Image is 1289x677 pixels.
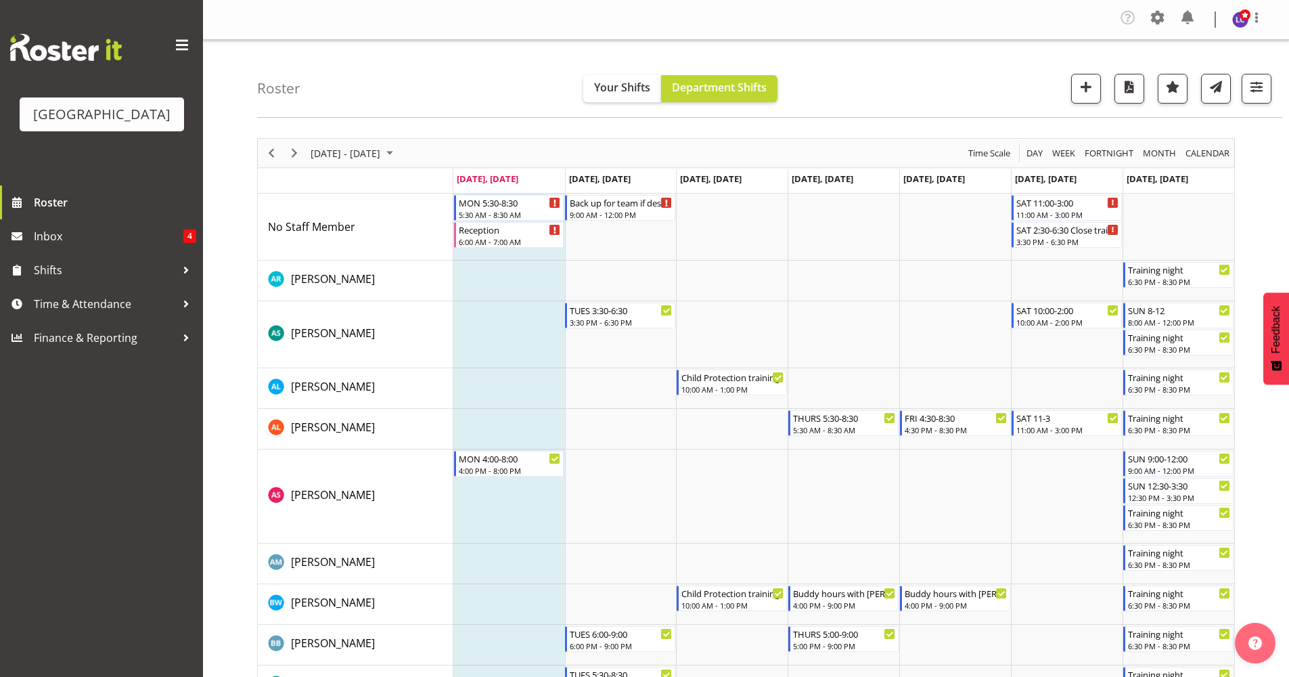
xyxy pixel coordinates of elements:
span: Time & Attendance [34,294,176,314]
span: [PERSON_NAME] [291,420,375,435]
button: Your Shifts [583,75,661,102]
span: [PERSON_NAME] [291,326,375,341]
div: Reception [459,223,561,236]
div: Alesana Lafoga"s event - Training night Begin From Sunday, September 14, 2025 at 6:30:00 PM GMT+1... [1123,370,1234,395]
span: [DATE], [DATE] [457,173,518,185]
span: No Staff Member [268,219,355,234]
div: 5:30 AM - 8:30 AM [459,209,561,220]
div: 10:00 AM - 1:00 PM [681,600,784,611]
div: Bradley Barton"s event - THURS 5:00-9:00 Begin From Thursday, September 11, 2025 at 5:00:00 PM GM... [788,626,899,652]
a: [PERSON_NAME] [291,378,375,395]
div: 6:00 AM - 7:00 AM [459,236,561,247]
div: 4:30 PM - 8:30 PM [905,424,1007,435]
h4: Roster [257,81,300,96]
div: Alex Sansom"s event - SUN 9:00-12:00 Begin From Sunday, September 14, 2025 at 9:00:00 AM GMT+12:0... [1123,451,1234,477]
div: SAT 11-3 [1016,411,1118,424]
div: SAT 2:30-6:30 Close training [1016,223,1118,236]
td: Addison Robertson resource [258,261,453,301]
a: [PERSON_NAME] [291,635,375,651]
td: Angus McLeay resource [258,544,453,584]
div: Alesana Lafoga"s event - Child Protection training Begin From Wednesday, September 10, 2025 at 10... [677,370,787,395]
div: TUES 6:00-9:00 [570,627,672,640]
span: [DATE], [DATE] [569,173,631,185]
div: Next [283,139,306,167]
span: [PERSON_NAME] [291,487,375,502]
div: No Staff Member"s event - Reception Begin From Monday, September 8, 2025 at 6:00:00 AM GMT+12:00 ... [454,222,564,248]
div: 3:30 PM - 6:30 PM [1016,236,1118,247]
span: [PERSON_NAME] [291,595,375,610]
div: Training night [1128,586,1230,600]
div: 10:00 AM - 1:00 PM [681,384,784,395]
button: Previous [263,145,281,162]
div: Buddy hours with [PERSON_NAME] [793,586,895,600]
div: 5:00 PM - 9:00 PM [793,640,895,651]
div: 4:00 PM - 9:00 PM [905,600,1007,611]
span: [PERSON_NAME] [291,636,375,651]
span: Shifts [34,260,176,280]
div: Training night [1128,506,1230,519]
div: SUN 8-12 [1128,303,1230,317]
div: SUN 9:00-12:00 [1128,452,1230,465]
div: Bradley Barton"s event - TUES 6:00-9:00 Begin From Tuesday, September 9, 2025 at 6:00:00 PM GMT+1... [565,626,675,652]
button: Download a PDF of the roster according to the set date range. [1114,74,1144,104]
span: Time Scale [967,145,1012,162]
div: Ajay Smith"s event - SAT 10:00-2:00 Begin From Saturday, September 13, 2025 at 10:00:00 AM GMT+12... [1012,303,1122,328]
span: 4 [183,230,196,243]
div: Buddy hours with [PERSON_NAME] [905,586,1007,600]
div: Training night [1128,263,1230,276]
div: THURS 5:30-8:30 [793,411,895,424]
a: [PERSON_NAME] [291,594,375,611]
img: laurie-cook11580.jpg [1232,12,1248,28]
div: Alex Laverty"s event - Training night Begin From Sunday, September 14, 2025 at 6:30:00 PM GMT+12:... [1123,410,1234,436]
div: TUES 3:30-6:30 [570,303,672,317]
div: Addison Robertson"s event - Training night Begin From Sunday, September 14, 2025 at 6:30:00 PM GM... [1123,262,1234,288]
div: 6:30 PM - 8:30 PM [1128,276,1230,287]
td: Alex Sansom resource [258,450,453,544]
button: Timeline Month [1141,145,1179,162]
div: 6:30 PM - 8:30 PM [1128,384,1230,395]
span: Inbox [34,226,183,246]
div: 9:00 AM - 12:00 PM [1128,465,1230,476]
div: Training night [1128,411,1230,424]
span: [DATE], [DATE] [903,173,965,185]
div: No Staff Member"s event - SAT 2:30-6:30 Close training Begin From Saturday, September 13, 2025 at... [1012,222,1122,248]
div: Training night [1128,330,1230,344]
td: Ben Wyatt resource [258,584,453,625]
div: 5:30 AM - 8:30 AM [793,424,895,435]
button: Add a new shift [1071,74,1101,104]
img: help-xxl-2.png [1248,636,1262,650]
a: [PERSON_NAME] [291,487,375,503]
button: Filter Shifts [1242,74,1271,104]
div: Alex Laverty"s event - THURS 5:30-8:30 Begin From Thursday, September 11, 2025 at 5:30:00 AM GMT+... [788,410,899,436]
a: [PERSON_NAME] [291,325,375,341]
div: Alex Sansom"s event - MON 4:00-8:00 Begin From Monday, September 8, 2025 at 4:00:00 PM GMT+12:00 ... [454,451,564,477]
button: Feedback - Show survey [1263,292,1289,385]
div: No Staff Member"s event - SAT 11:00-3:00 Begin From Saturday, September 13, 2025 at 11:00:00 AM G... [1012,195,1122,221]
span: [DATE], [DATE] [1127,173,1188,185]
div: MON 5:30-8:30 [459,196,561,209]
div: 6:00 PM - 9:00 PM [570,640,672,651]
span: Roster [34,192,196,213]
div: SAT 10:00-2:00 [1016,303,1118,317]
a: [PERSON_NAME] [291,271,375,287]
button: September 08 - 14, 2025 [309,145,399,162]
span: Your Shifts [594,80,650,95]
div: 6:30 PM - 8:30 PM [1128,424,1230,435]
div: Training night [1128,546,1230,559]
button: Department Shifts [661,75,777,102]
div: 9:00 AM - 12:00 PM [570,209,672,220]
div: Training night [1128,627,1230,640]
td: No Staff Member resource [258,194,453,261]
div: No Staff Member"s event - Back up for team if desperate Begin From Tuesday, September 9, 2025 at ... [565,195,675,221]
div: Alex Sansom"s event - Training night Begin From Sunday, September 14, 2025 at 6:30:00 PM GMT+12:0... [1123,505,1234,531]
div: Ajay Smith"s event - TUES 3:30-6:30 Begin From Tuesday, September 9, 2025 at 3:30:00 PM GMT+12:00... [565,303,675,328]
div: [GEOGRAPHIC_DATA] [33,104,171,125]
span: [DATE], [DATE] [1015,173,1077,185]
div: Training night [1128,370,1230,384]
div: FRI 4:30-8:30 [905,411,1007,424]
span: calendar [1184,145,1231,162]
div: 6:30 PM - 8:30 PM [1128,600,1230,611]
div: Bradley Barton"s event - Training night Begin From Sunday, September 14, 2025 at 6:30:00 PM GMT+1... [1123,626,1234,652]
div: 3:30 PM - 6:30 PM [570,317,672,328]
span: [PERSON_NAME] [291,379,375,394]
